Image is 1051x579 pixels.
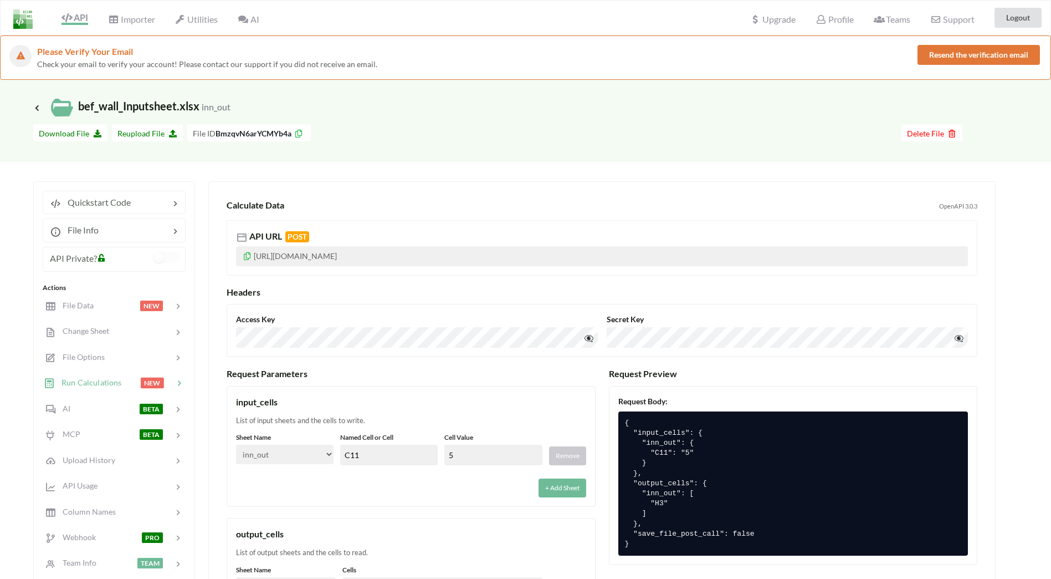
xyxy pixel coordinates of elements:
div: input_cells [236,395,586,409]
span: POST [285,231,309,242]
label: Secret Key [607,313,968,325]
span: File Options [56,352,105,362]
h3: Headers [227,287,977,297]
pre: { "input_cells": { "inn_out": { "C11": "5" } }, "output_cells": { "inn_out": [ "H3" ] }, "save_fi... [618,412,968,556]
button: Download File [33,124,107,141]
span: Download File [39,129,102,138]
span: NEW [140,301,163,311]
span: Run Calculations [55,378,121,387]
span: Delete File [907,129,957,138]
span: NEW [141,378,164,388]
button: Logout [994,8,1042,28]
div: Actions [43,283,186,293]
span: Reupload File [117,129,177,138]
span: PRO [142,532,163,543]
small: OpenAPI 3.0.3 [939,202,977,211]
span: Quickstart Code [61,197,131,207]
span: Upload History [56,455,115,465]
span: File Info [61,225,99,235]
p: [URL][DOMAIN_NAME] [236,246,968,266]
span: Column Names [56,507,116,516]
label: Sheet Name [236,433,334,443]
input: A1 or named_cell [340,445,438,465]
span: File Data [56,301,94,310]
div: Request Body: [618,395,968,407]
span: AI [56,404,70,413]
button: Delete File [901,124,962,141]
div: List of input sheets and the cells to write. [236,415,586,426]
button: 👁️‍🗨️ [952,329,966,346]
span: Utilities [175,14,218,24]
span: MCP [56,429,80,439]
button: + Add Sheet [539,479,586,497]
span: API Usage [56,481,98,490]
small: inn_out [202,101,230,112]
span: Check your email to verify your account! Please contact our support if you did not receive an email. [37,59,377,69]
span: BETA [140,429,163,440]
button: Remove [549,446,586,465]
span: TEAM [137,558,163,568]
button: 👁️‍🗨️ [582,329,596,346]
label: Cells [342,565,542,575]
label: Sheet Name [236,565,336,575]
label: Cell Value [444,433,542,443]
span: Change Sheet [56,326,109,336]
b: BmzqvN6arYCMYb4a [216,129,291,138]
span: Teams [874,14,910,24]
span: bef_wall_Inputsheet.xlsx [33,99,230,113]
span: BETA [140,404,163,414]
h3: Calculate Data [227,200,935,210]
span: Team Info [56,558,96,567]
span: Importer [108,14,155,24]
span: API [61,12,88,23]
span: File ID [193,129,216,138]
span: API Private? [50,253,97,263]
span: Support [930,15,974,24]
button: Resend the verification email [917,45,1040,65]
label: Named Cell or Cell [340,433,438,443]
h3: Request Parameters [227,368,596,379]
div: output_cells [236,527,586,541]
span: AI [238,14,259,24]
div: List of output sheets and the cells to read. [236,547,586,558]
h3: Request Preview [609,368,978,379]
img: LogoIcon.png [13,9,33,29]
img: /static/media/localFileIcon.eab6d1cc.svg [51,96,73,119]
input: New value for cell [444,445,542,465]
label: Access Key [236,313,598,325]
span: API URL [249,231,309,241]
button: Reupload File [112,124,183,141]
span: Please Verify Your Email [37,46,133,57]
span: Webhook [56,532,96,542]
span: Upgrade [750,15,796,24]
span: Profile [816,14,853,24]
